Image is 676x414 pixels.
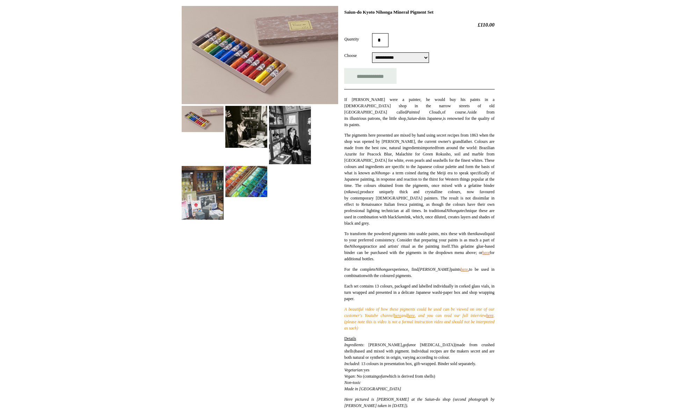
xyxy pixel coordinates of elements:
p: This gelatine glue-based binder can be purchased with the pigments in the dropdown menu above; or... [344,231,494,262]
em: gofun [403,342,412,347]
em: Here pictured is [PERSON_NAME] at the Saiun-do shop (second photograph by [PERSON_NAME] taken in ... [344,397,494,408]
em: Nihonga [349,244,364,249]
img: Saiun-do Kyoto Nihonga Mineral Pigment Set [182,6,338,104]
a: here [461,267,468,272]
em: Nihonga [446,208,460,213]
span: reen Rokusho, soil and marble from [GEOGRAPHIC_DATA] for white, even pearls and seashells for the... [344,152,494,226]
h1: Saiun-do Kyoto Nihonga Mineral Pigment Set [344,9,494,15]
em: [PERSON_NAME] [418,267,451,272]
em: Non-toxic Made in [GEOGRAPHIC_DATA] [344,380,401,391]
span: : No (contain which is derived from shells) [344,374,435,379]
em: nikawa), [346,189,360,194]
label: Quantity [344,36,372,42]
label: Choose [344,52,372,59]
em: . [466,110,467,115]
h2: £110.00 [344,22,494,28]
p: If [PERSON_NAME] were a painter, he would buy his paints in a [DEMOGRAPHIC_DATA] shop in the narr... [344,96,494,128]
em: gofun [377,374,386,379]
em: Vegan [344,374,354,379]
em: , [442,116,443,121]
em: Painted Clouds, [407,110,442,115]
img: Saiun-do Kyoto Nihonga Mineral Pigment Set [225,106,267,148]
img: Saiun-do Kyoto Nihonga Mineral Pigment Set [269,106,311,164]
em: Nihonga [375,170,389,175]
span: in Japanese [422,116,442,121]
img: Saiun-do Kyoto Nihonga Mineral Pigment Set [225,166,267,197]
a: here [482,250,490,255]
em: Included [344,361,359,366]
img: Saiun-do Kyoto Nihonga Mineral Pigment Set [182,166,224,220]
p: The pigments here presented are mixed by hand using secret recipes from 1863 when the shop was op... [344,132,494,226]
span: To transform the powdered pigments into usable paints, mix these with the liquid to your preferre... [344,231,494,249]
em: nikawa [473,231,485,236]
span: imported [421,145,436,150]
em: Sumi [397,215,405,219]
a: here [486,313,494,318]
em: Vegetarian: [344,368,364,372]
em: Saiun-do [407,116,422,121]
p: For the complete experience, find paints , with the coloured pigments. [344,266,494,279]
span: Details [344,336,356,341]
em: Ingredients [344,342,363,347]
img: Saiun-do Kyoto Nihonga Mineral Pigment Set [182,106,224,132]
a: here [394,313,401,318]
span: Each set contains 13 colours, packaged and labelled individually in corked glass vials, in turn w... [344,284,494,301]
em: Nihonga [376,267,390,272]
span: A beautiful video of how these pigments could be used can be viewed on one of our customer's Yout... [344,307,494,331]
a: here [407,313,415,318]
p: : [PERSON_NAME], or [MEDICAL_DATA] based and mixed with pigment. Individual recipes are the maker... [344,335,494,392]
